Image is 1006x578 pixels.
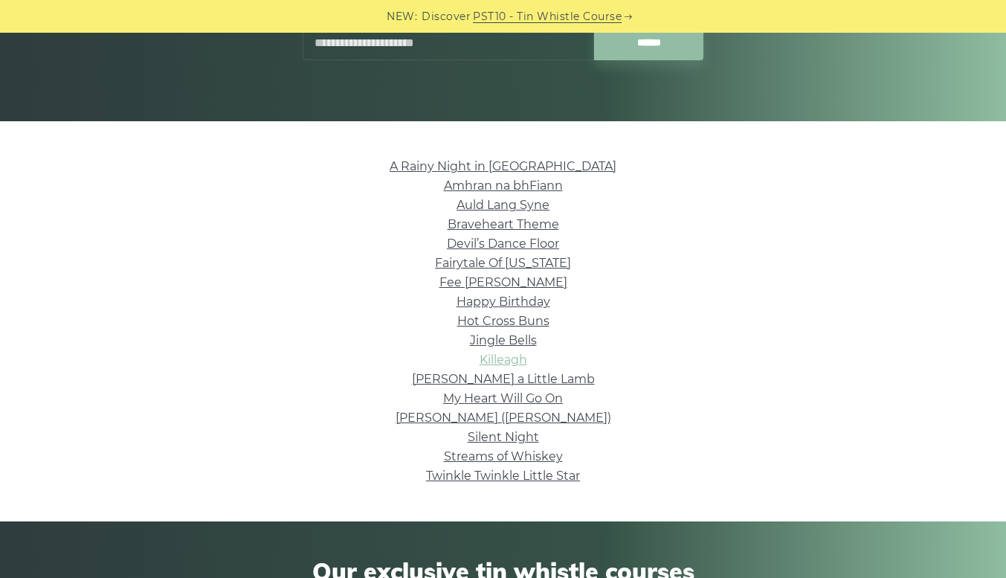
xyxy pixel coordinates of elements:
a: Happy Birthday [457,295,550,309]
a: Devil’s Dance Floor [447,237,559,251]
a: A Rainy Night in [GEOGRAPHIC_DATA] [390,159,616,173]
a: Jingle Bells [470,333,537,347]
a: Braveheart Theme [448,217,559,231]
a: Auld Lang Syne [457,198,549,212]
a: Amhran na bhFiann [444,179,563,193]
a: Killeagh [480,353,527,367]
span: Discover [422,8,471,25]
a: Fee [PERSON_NAME] [439,275,567,289]
a: My Heart Will Go On [443,391,563,405]
a: Silent Night [468,430,539,444]
a: [PERSON_NAME] a Little Lamb [412,372,595,386]
a: Hot Cross Buns [457,314,549,328]
a: Twinkle Twinkle Little Star [426,469,580,483]
a: Streams of Whiskey [444,449,563,463]
a: Fairytale Of [US_STATE] [435,256,571,270]
a: PST10 - Tin Whistle Course [473,8,622,25]
span: NEW: [387,8,417,25]
a: [PERSON_NAME] ([PERSON_NAME]) [396,411,611,425]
